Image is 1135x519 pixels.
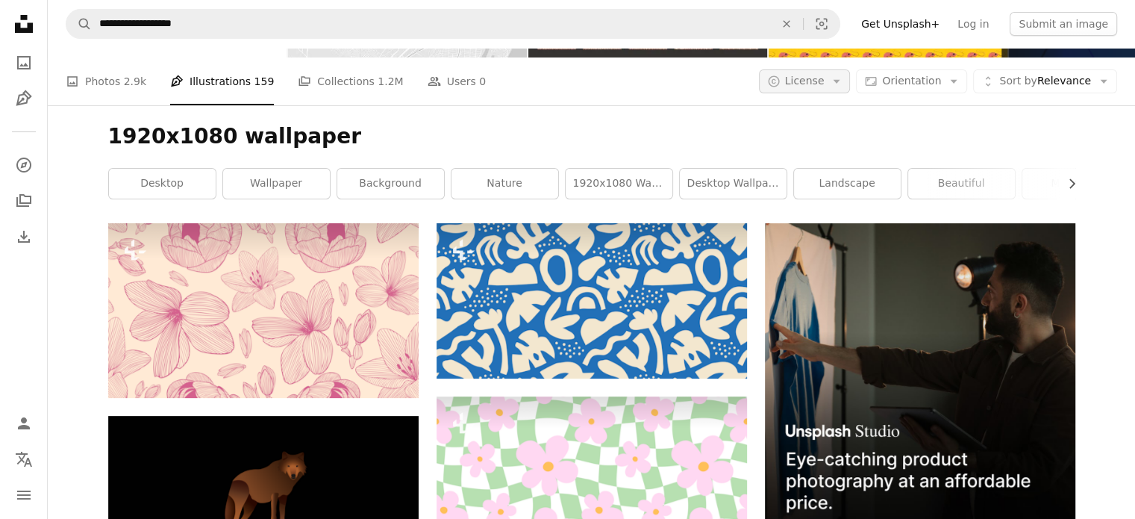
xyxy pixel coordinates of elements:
button: Submit an image [1010,12,1117,36]
button: License [759,69,851,93]
img: Abstract organic shape seamless pattern with colorful freehand doodles. Organic flat cartoon back... [437,223,747,379]
button: Visual search [804,10,839,38]
button: Sort byRelevance [973,69,1117,93]
a: Home — Unsplash [9,9,39,42]
a: wallpaper [223,169,330,199]
span: Sort by [999,75,1036,87]
button: Search Unsplash [66,10,92,38]
a: 1920x1080 wallpaper anime [566,169,672,199]
button: Menu [9,480,39,510]
a: Explore [9,150,39,180]
a: Photos 2.9k [66,58,146,105]
a: desktop [109,169,216,199]
button: scroll list to the right [1058,169,1075,199]
a: Trendy floral seamless pattern illustration. Vintage 70s style hippie flower background design. G... [437,467,747,481]
a: desktop wallpaper [680,169,787,199]
span: 0 [479,73,486,90]
span: Orientation [882,75,941,87]
a: background [337,169,444,199]
a: Collections [9,186,39,216]
a: Illustrations [9,84,39,114]
button: Orientation [856,69,967,93]
span: 2.9k [124,73,146,90]
form: Find visuals sitewide [66,9,840,39]
h1: 1920x1080 wallpaper [108,123,1075,150]
button: Language [9,444,39,474]
button: Clear [770,10,803,38]
a: Stylish hand-drawn illustration with plants and leaves. Background in pink and beige colors. Vint... [108,304,419,317]
a: Users 0 [428,58,487,105]
a: Get Unsplash+ [852,12,948,36]
a: Log in / Sign up [9,408,39,438]
span: 1.2M [378,73,403,90]
a: mountain [1022,169,1129,199]
a: Abstract organic shape seamless pattern with colorful freehand doodles. Organic flat cartoon back... [437,294,747,308]
a: nature [451,169,558,199]
a: Collections 1.2M [298,58,403,105]
a: Photos [9,48,39,78]
a: A picture of a wolf on a black background [108,497,419,510]
a: landscape [794,169,901,199]
a: Log in [948,12,998,36]
img: Stylish hand-drawn illustration with plants and leaves. Background in pink and beige colors. Vint... [108,223,419,398]
span: License [785,75,825,87]
span: Relevance [999,74,1091,89]
a: Download History [9,222,39,252]
a: beautiful [908,169,1015,199]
